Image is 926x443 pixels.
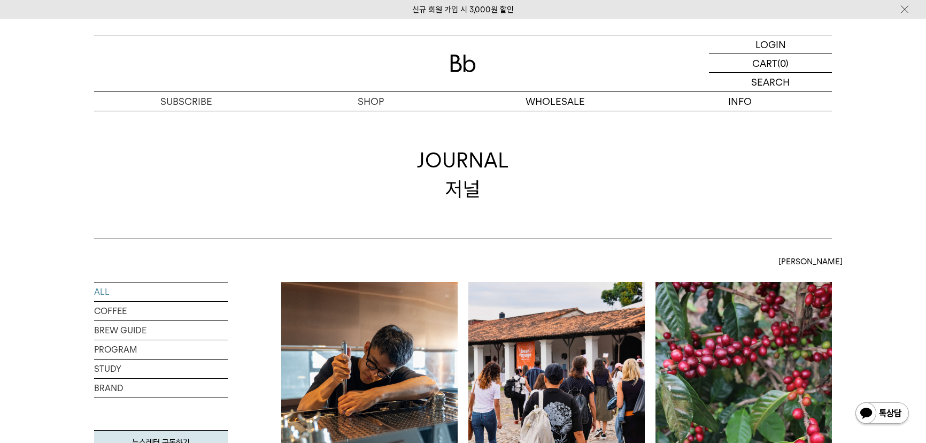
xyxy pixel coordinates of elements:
a: STUDY [94,360,228,378]
a: SUBSCRIBE [94,92,279,111]
span: [PERSON_NAME] [778,255,843,268]
img: 카카오톡 채널 1:1 채팅 버튼 [854,401,910,427]
p: INFO [647,92,832,111]
a: LOGIN [709,35,832,54]
a: SHOP [279,92,463,111]
a: 신규 회원 가입 시 3,000원 할인 [412,5,514,14]
img: 로고 [450,55,476,72]
div: JOURNAL 저널 [417,146,509,203]
p: WHOLESALE [463,92,647,111]
p: LOGIN [755,35,786,54]
a: BRAND [94,379,228,398]
a: COFFEE [94,302,228,320]
a: ALL [94,282,228,301]
p: SEARCH [751,73,790,91]
a: PROGRAM [94,340,228,359]
p: CART [752,54,777,72]
a: CART (0) [709,54,832,73]
p: (0) [777,54,789,72]
a: BREW GUIDE [94,321,228,340]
